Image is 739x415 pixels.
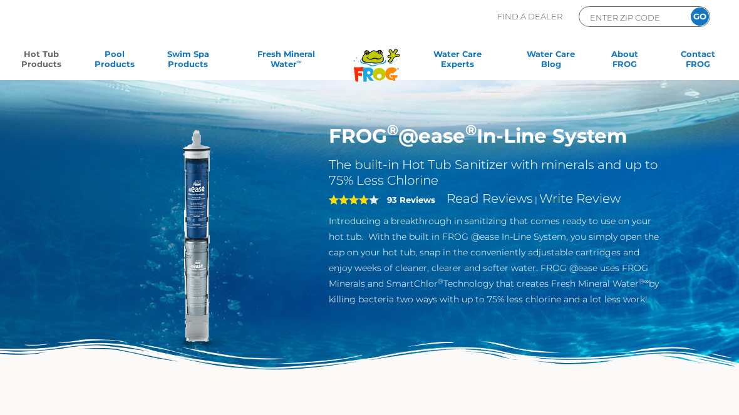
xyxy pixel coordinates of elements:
a: PoolProducts [86,49,143,74]
span: 4 [329,195,369,205]
input: GO [691,8,709,26]
span: | [535,195,537,205]
a: Read Reviews [447,191,533,206]
sup: ® [387,121,398,139]
strong: 93 Reviews [387,195,435,205]
a: Fresh MineralWater∞ [233,49,339,74]
sup: ®∞ [639,277,649,285]
h1: FROG @ease In-Line System [329,124,661,148]
a: Water CareBlog [522,49,579,74]
a: Swim SpaProducts [160,49,217,74]
a: Write Review [539,191,621,206]
a: AboutFROG [596,49,653,74]
p: Find A Dealer [497,6,562,27]
h2: The built-in Hot Tub Sanitizer with minerals and up to 75% Less Chlorine [329,157,661,188]
sup: ® [438,277,443,285]
img: Frog Products Logo [347,33,406,82]
sup: ∞ [297,58,301,65]
a: Water CareExperts [409,49,506,74]
a: ContactFROG [669,49,726,74]
img: inline-system.png [78,124,310,356]
p: Introducing a breakthrough in sanitizing that comes ready to use on your hot tub. With the built ... [329,213,661,307]
sup: ® [465,121,477,139]
a: Hot TubProducts [13,49,70,74]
